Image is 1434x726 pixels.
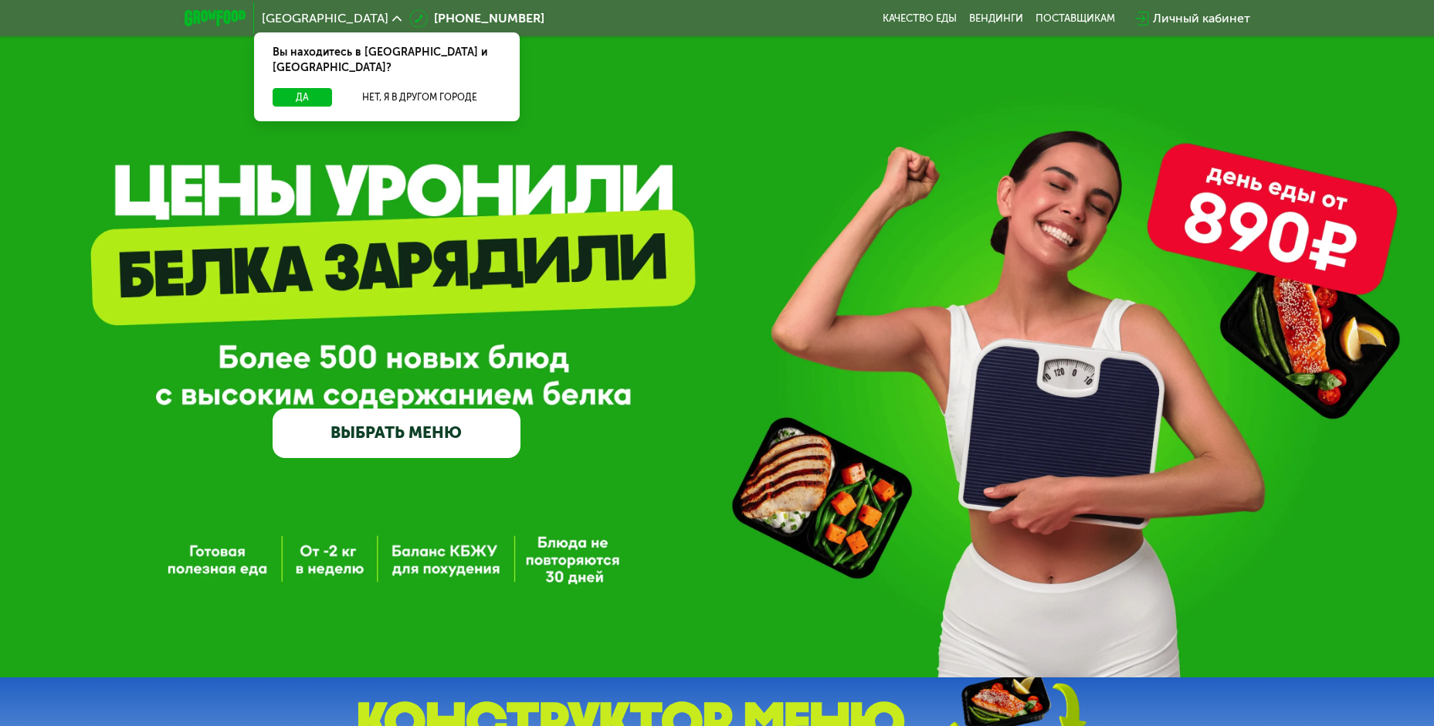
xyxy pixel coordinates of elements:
div: Личный кабинет [1153,9,1250,28]
span: [GEOGRAPHIC_DATA] [262,12,388,25]
div: поставщикам [1036,12,1115,25]
div: Вы находитесь в [GEOGRAPHIC_DATA] и [GEOGRAPHIC_DATA]? [254,32,520,88]
a: ВЫБРАТЬ МЕНЮ [273,409,520,458]
button: Да [273,88,332,107]
button: Нет, я в другом городе [338,88,501,107]
a: Качество еды [883,12,957,25]
a: [PHONE_NUMBER] [409,9,544,28]
a: Вендинги [969,12,1023,25]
